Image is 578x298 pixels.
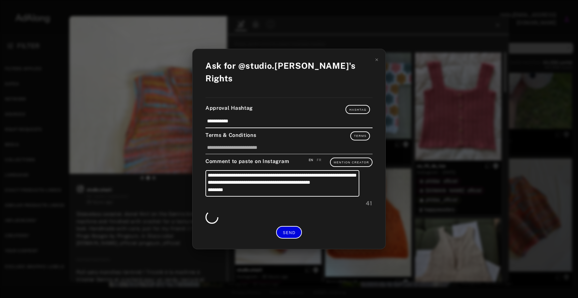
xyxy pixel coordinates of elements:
[317,158,321,162] div: Save an french version of your comment
[205,131,373,140] div: Terms & Conditions
[283,231,295,235] span: SEND
[330,158,373,167] button: Mention Creator
[205,104,373,114] div: Approval Hashtag
[205,59,373,85] div: Ask for @studio.[PERSON_NAME]'s Rights
[334,161,369,164] span: Mention Creator
[345,105,370,114] button: Hashtag
[546,267,578,298] iframe: Chat Widget
[354,134,367,138] span: Terms
[350,131,370,140] button: Terms
[205,199,373,208] div: 41
[276,226,302,239] button: SEND
[349,108,366,111] span: Hashtag
[546,267,578,298] div: Widget de chat
[309,158,314,162] div: Save an english version of your comment
[205,158,373,167] div: Comment to paste on Instagram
